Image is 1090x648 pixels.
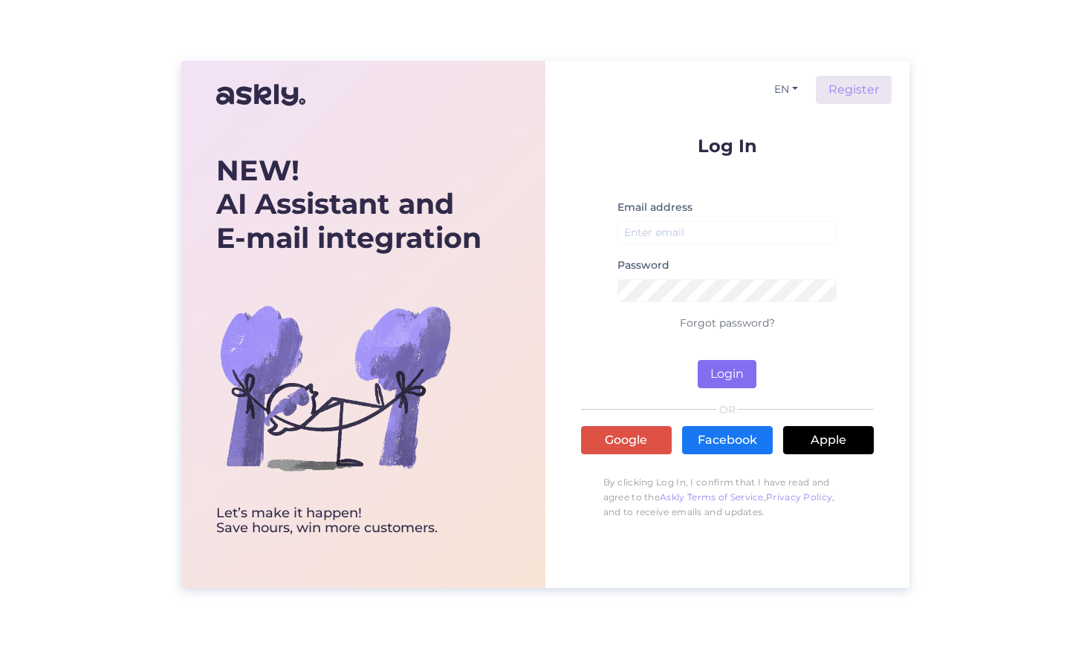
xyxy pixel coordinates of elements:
a: Askly Terms of Service [660,491,764,503]
a: Google [581,426,672,454]
a: Forgot password? [680,316,775,330]
span: OR [716,405,738,415]
div: AI Assistant and E-mail integration [216,154,481,255]
a: Facebook [682,426,773,454]
label: Email address [617,200,692,215]
button: Login [698,360,756,388]
a: Apple [783,426,874,454]
img: Askly [216,77,305,113]
a: Register [816,76,892,104]
input: Enter email [617,221,837,244]
label: Password [617,258,669,273]
b: NEW! [216,153,299,188]
div: Let’s make it happen! Save hours, win more customers. [216,506,481,536]
button: EN [768,79,804,100]
img: bg-askly [216,269,454,506]
p: Log In [581,137,874,155]
a: Privacy Policy [766,491,832,503]
p: By clicking Log In, I confirm that I have read and agree to the , , and to receive emails and upd... [581,468,874,527]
